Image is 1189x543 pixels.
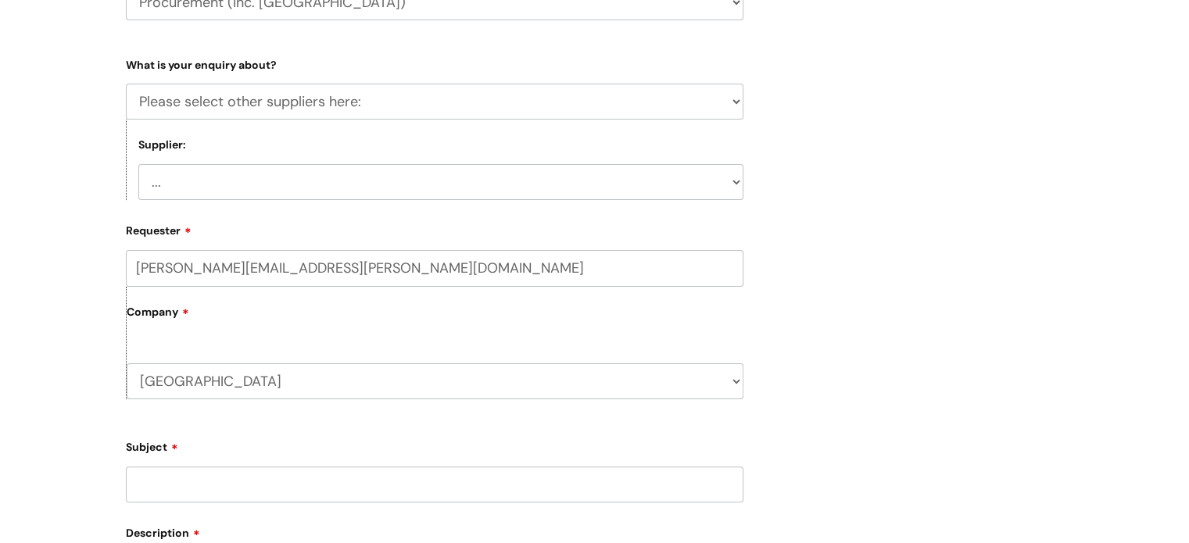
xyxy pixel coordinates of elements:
[126,521,743,540] label: Description
[126,219,743,238] label: Requester
[126,435,743,454] label: Subject
[126,55,743,72] label: What is your enquiry about?
[127,300,743,335] label: Company
[138,138,186,152] label: Supplier:
[126,250,743,286] input: Email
